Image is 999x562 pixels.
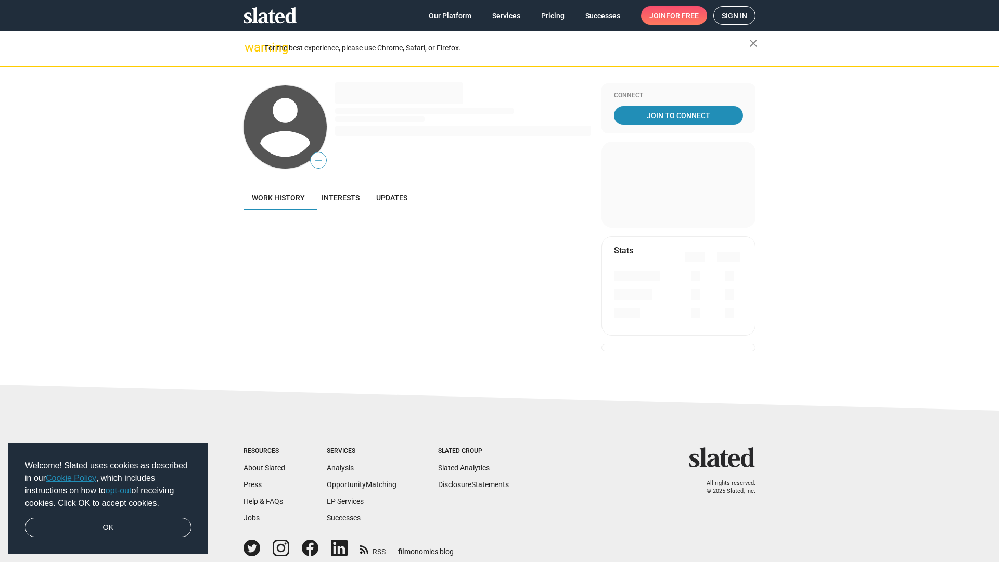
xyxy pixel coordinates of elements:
[614,106,743,125] a: Join To Connect
[616,106,741,125] span: Join To Connect
[264,41,749,55] div: For the best experience, please use Chrome, Safari, or Firefox.
[722,7,747,24] span: Sign in
[614,92,743,100] div: Connect
[106,486,132,495] a: opt-out
[641,6,707,25] a: Joinfor free
[313,185,368,210] a: Interests
[376,194,407,202] span: Updates
[327,514,361,522] a: Successes
[533,6,573,25] a: Pricing
[46,474,96,482] a: Cookie Policy
[311,154,326,168] span: —
[585,6,620,25] span: Successes
[368,185,416,210] a: Updates
[614,245,633,256] mat-card-title: Stats
[322,194,360,202] span: Interests
[360,541,386,557] a: RSS
[713,6,755,25] a: Sign in
[666,6,699,25] span: for free
[541,6,565,25] span: Pricing
[244,447,285,455] div: Resources
[245,41,257,54] mat-icon: warning
[327,497,364,505] a: EP Services
[438,464,490,472] a: Slated Analytics
[244,464,285,472] a: About Slated
[696,480,755,495] p: All rights reserved. © 2025 Slated, Inc.
[420,6,480,25] a: Our Platform
[492,6,520,25] span: Services
[429,6,471,25] span: Our Platform
[398,539,454,557] a: filmonomics blog
[8,443,208,554] div: cookieconsent
[747,37,760,49] mat-icon: close
[327,447,396,455] div: Services
[438,480,509,489] a: DisclosureStatements
[649,6,699,25] span: Join
[327,464,354,472] a: Analysis
[244,185,313,210] a: Work history
[25,518,191,538] a: dismiss cookie message
[484,6,529,25] a: Services
[398,547,411,556] span: film
[252,194,305,202] span: Work history
[244,480,262,489] a: Press
[327,480,396,489] a: OpportunityMatching
[244,514,260,522] a: Jobs
[577,6,629,25] a: Successes
[438,447,509,455] div: Slated Group
[25,459,191,509] span: Welcome! Slated uses cookies as described in our , which includes instructions on how to of recei...
[244,497,283,505] a: Help & FAQs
